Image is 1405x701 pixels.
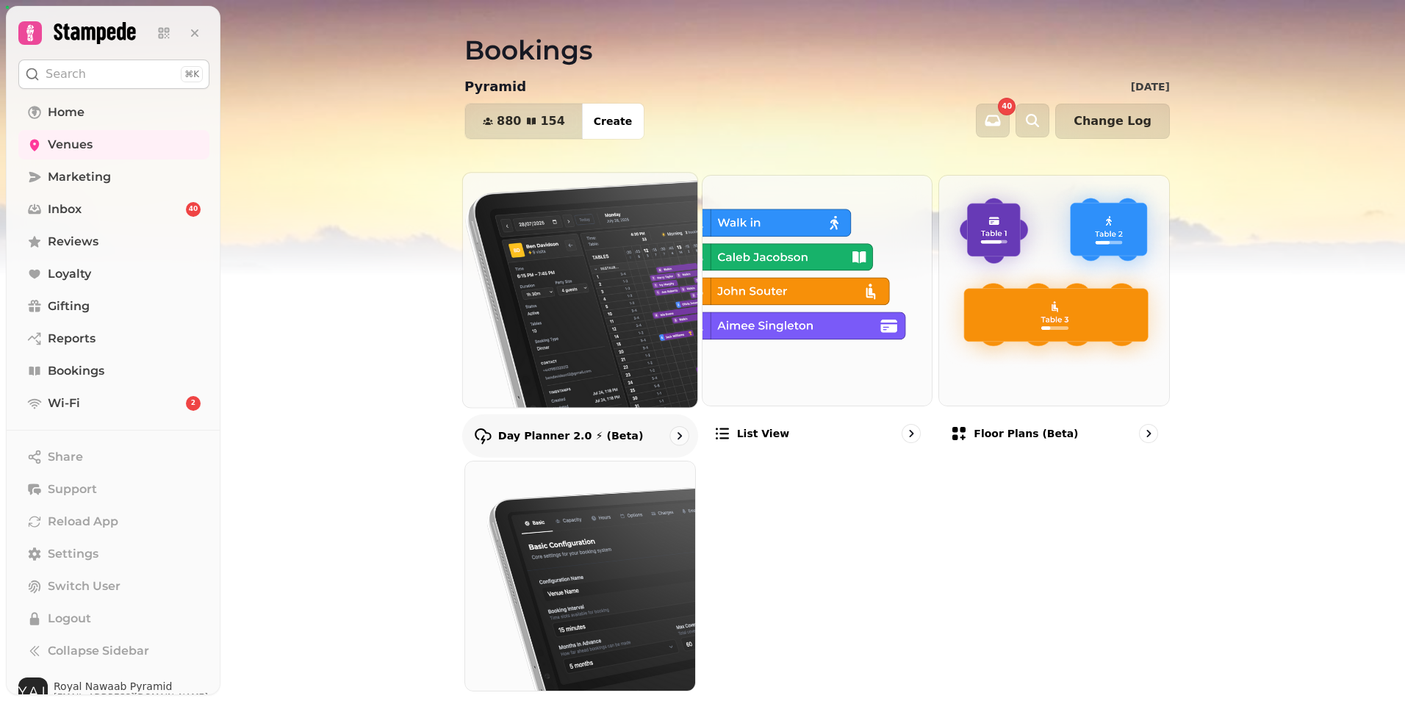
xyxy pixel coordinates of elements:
p: [DATE] [1131,79,1170,94]
a: Settings [18,539,209,569]
p: Day Planner 2.0 ⚡ (Beta) [498,428,644,443]
span: Home [48,104,85,121]
span: Marketing [48,168,111,186]
span: Collapse Sidebar [48,642,149,660]
p: Pyramid [464,76,526,97]
a: Floor Plans (beta)Floor Plans (beta) [938,175,1170,455]
span: Venues [48,136,93,154]
a: Day Planner 2.0 ⚡ (Beta)Day Planner 2.0 ⚡ (Beta) [462,172,698,457]
a: Inbox40 [18,195,209,224]
a: Marketing [18,162,209,192]
span: Logout [48,610,91,628]
span: 40 [1002,103,1012,110]
span: 154 [540,115,564,127]
p: List view [737,426,789,441]
span: Inbox [48,201,82,218]
span: Loyalty [48,265,91,283]
img: Configuration [465,461,695,691]
a: List viewList view [702,175,933,455]
button: Share [18,442,209,472]
button: Switch User [18,572,209,601]
span: Change Log [1074,115,1151,127]
span: 880 [497,115,521,127]
button: Reload App [18,507,209,536]
button: Change Log [1055,104,1170,139]
button: Search⌘K [18,60,209,89]
button: Logout [18,604,209,633]
img: List view [702,176,933,406]
img: Day Planner 2.0 ⚡ (Beta) [451,161,709,419]
span: Wi-Fi [48,395,80,412]
a: Venues [18,130,209,159]
span: Reports [48,330,96,348]
button: 880154 [465,104,583,139]
button: Create [582,104,644,139]
a: Home [18,98,209,127]
button: Support [18,475,209,504]
span: Reload App [48,513,118,531]
p: Search [46,65,86,83]
span: 2 [191,398,195,409]
button: Collapse Sidebar [18,636,209,666]
span: Share [48,448,83,466]
span: Royal Nawaab Pyramid [54,681,208,691]
a: Reports [18,324,209,353]
svg: go to [1141,426,1156,441]
span: Bookings [48,362,104,380]
img: Floor Plans (beta) [939,176,1169,406]
a: Wi-Fi2 [18,389,209,418]
a: Reviews [18,227,209,256]
svg: go to [904,426,919,441]
span: Gifting [48,298,90,315]
span: Create [594,116,632,126]
span: Support [48,481,97,498]
span: Reviews [48,233,98,251]
div: ⌘K [181,66,203,82]
a: Gifting [18,292,209,321]
span: Switch User [48,578,121,595]
span: 40 [189,204,198,215]
a: Bookings [18,356,209,386]
span: Settings [48,545,98,563]
svg: go to [672,428,686,443]
a: Loyalty [18,259,209,289]
p: Floor Plans (beta) [974,426,1078,441]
